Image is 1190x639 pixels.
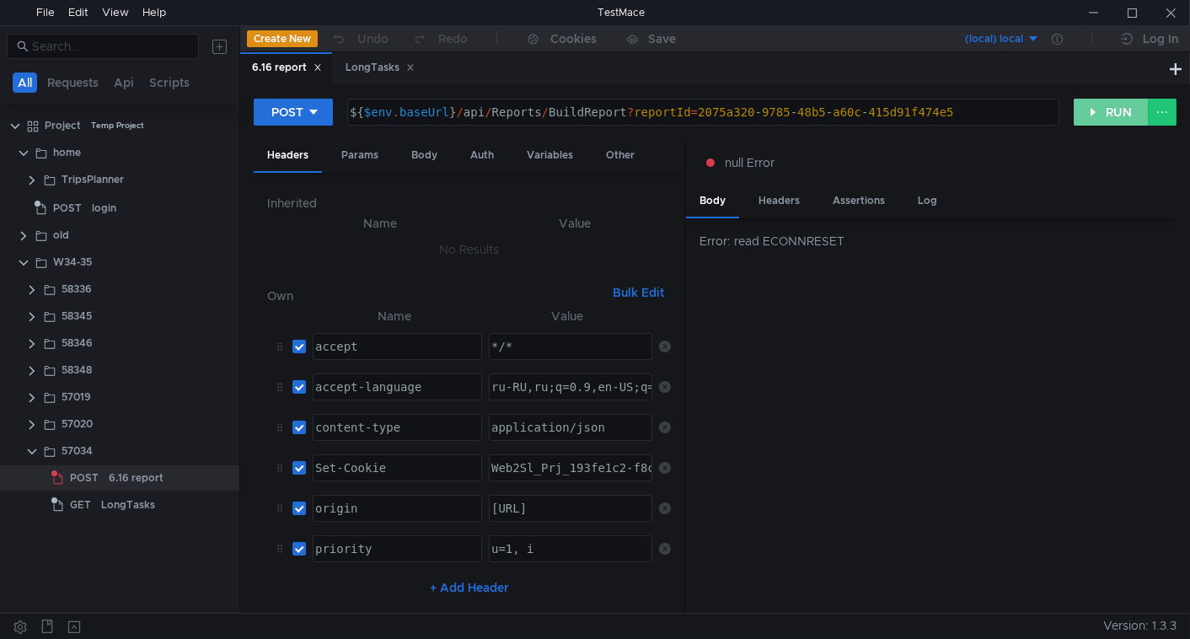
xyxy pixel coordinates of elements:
div: Auth [457,140,507,171]
div: Assertions [819,185,898,217]
button: Requests [42,72,104,93]
span: POST [53,196,82,221]
span: POST [70,465,99,491]
div: Save [648,33,676,45]
th: Name [306,306,482,326]
span: GET [70,492,91,518]
div: 57020 [62,411,93,437]
nz-embed-empty: No Results [439,242,499,257]
div: 6.16 report [252,59,322,77]
div: (local) local [965,31,1023,47]
div: Params [328,140,392,171]
div: POST [271,103,303,121]
div: old [53,223,69,248]
div: Cookies [550,29,597,49]
button: Undo [318,26,400,51]
div: 57019 [62,384,91,410]
th: Value [482,306,652,326]
div: Redo [438,29,468,49]
button: (local) local [923,25,1040,52]
input: Search... [32,37,189,56]
div: Project [45,113,81,138]
button: RUN [1074,99,1149,126]
h6: Own [267,286,606,306]
button: Bulk Edit [606,282,671,303]
button: Create New [247,30,318,47]
h6: Inherited [267,193,671,213]
div: Error: read ECONNRESET [700,232,1177,250]
div: login [92,196,116,221]
div: 58348 [62,357,92,383]
span: null Error [725,153,775,172]
div: home [53,140,81,165]
div: Temp Project [91,113,144,138]
button: + Add Header [423,577,516,598]
div: 6.16 report [109,465,163,491]
div: W34-35 [53,250,92,275]
button: Scripts [144,72,195,93]
div: Headers [745,185,813,217]
div: Other [592,140,648,171]
div: Variables [513,140,587,171]
button: All [13,72,37,93]
div: Body [398,140,451,171]
span: Version: 1.3.3 [1103,614,1177,638]
div: 58345 [62,303,92,329]
button: Api [109,72,139,93]
div: LongTasks [346,59,415,77]
div: 58346 [62,330,93,356]
div: TripsPlanner [62,167,124,192]
div: Headers [254,140,322,173]
button: Redo [400,26,480,51]
th: Name [281,213,480,234]
div: LongTasks [101,492,155,518]
button: POST [254,99,333,126]
div: Log In [1143,29,1178,49]
div: Body [686,185,739,218]
div: 58336 [62,277,92,302]
div: Log [904,185,951,217]
div: Undo [357,29,389,49]
th: Value [480,213,671,234]
div: 57034 [62,438,93,464]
